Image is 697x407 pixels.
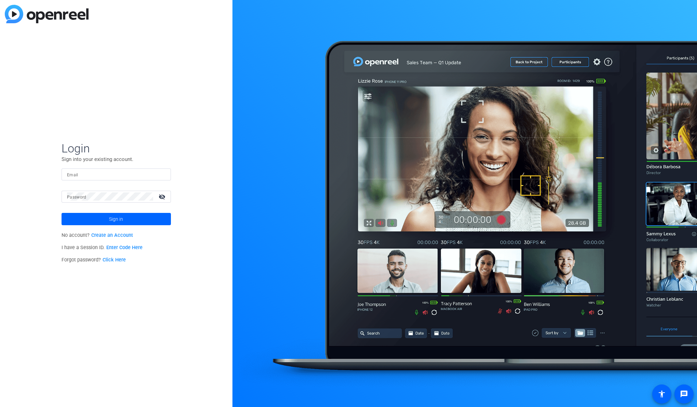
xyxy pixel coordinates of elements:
a: Create an Account [91,232,133,238]
span: Login [62,141,171,155]
button: Sign in [62,213,171,225]
mat-label: Password [67,195,86,200]
a: Enter Code Here [106,245,143,250]
mat-icon: accessibility [658,390,666,398]
span: Forgot password? [62,257,126,263]
mat-icon: message [680,390,688,398]
mat-icon: visibility_off [155,192,171,202]
p: Sign into your existing account. [62,155,171,163]
span: No account? [62,232,133,238]
span: Sign in [109,211,123,228]
a: Click Here [103,257,126,263]
mat-label: Email [67,173,78,177]
img: blue-gradient.svg [5,5,89,23]
input: Enter Email Address [67,170,165,178]
span: I have a Session ID. [62,245,143,250]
